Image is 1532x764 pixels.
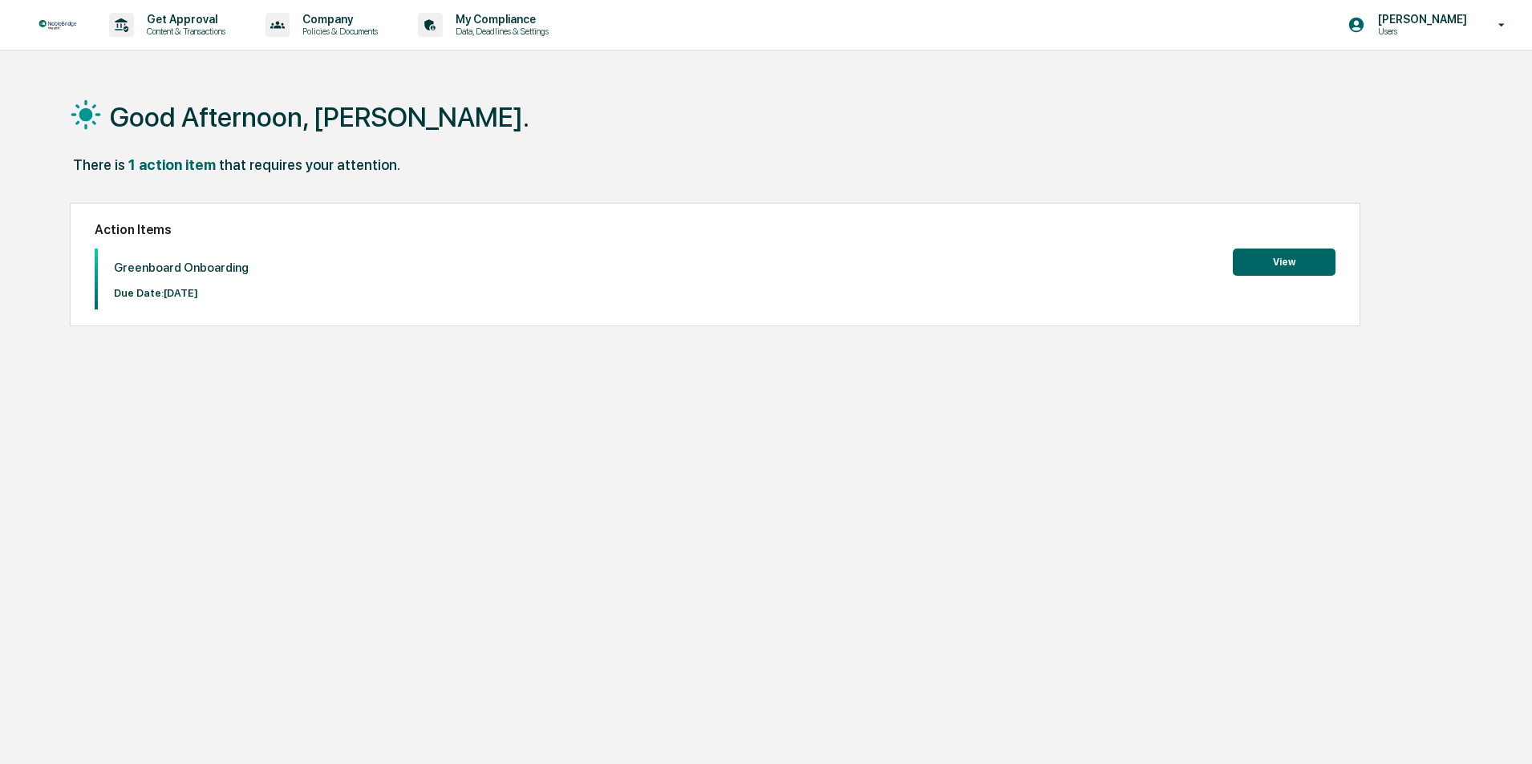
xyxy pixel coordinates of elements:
h1: Good Afternoon, [PERSON_NAME]. [110,101,529,133]
img: logo [39,20,77,30]
div: 1 action item [128,156,216,173]
p: Due Date: [DATE] [114,287,249,299]
p: Get Approval [134,13,233,26]
div: that requires your attention. [219,156,400,173]
a: View [1233,253,1335,269]
p: Data, Deadlines & Settings [443,26,557,37]
p: My Compliance [443,13,557,26]
p: [PERSON_NAME] [1365,13,1475,26]
button: View [1233,249,1335,276]
p: Content & Transactions [134,26,233,37]
p: Users [1365,26,1475,37]
p: Policies & Documents [290,26,386,37]
h2: Action Items [95,222,1335,237]
div: There is [73,156,125,173]
p: Company [290,13,386,26]
p: Greenboard Onboarding [114,261,249,275]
